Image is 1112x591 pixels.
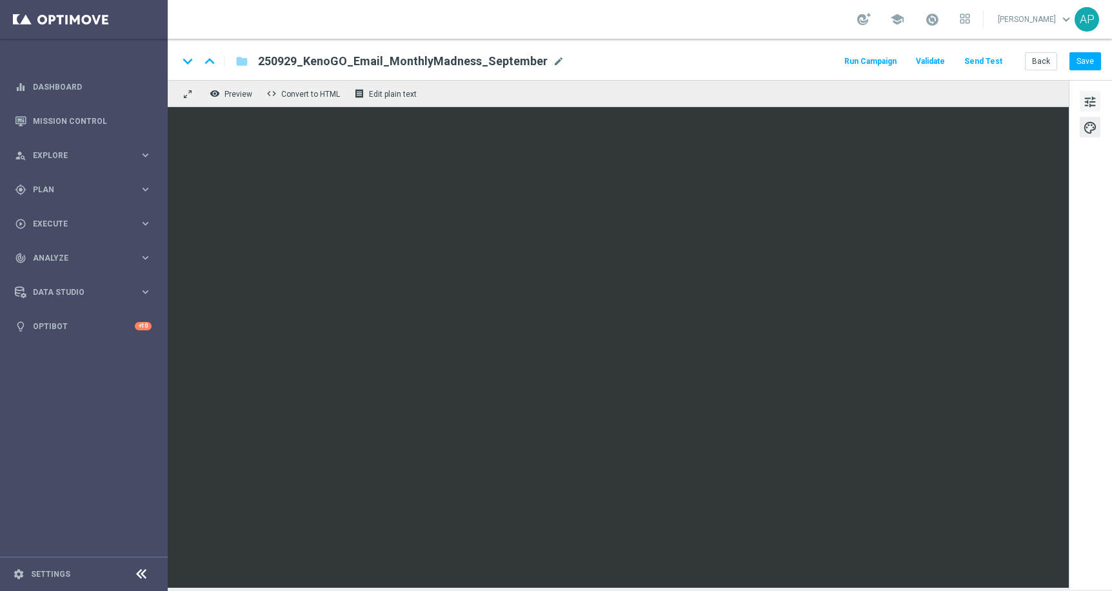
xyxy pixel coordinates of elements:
[15,309,152,343] div: Optibot
[15,150,26,161] i: person_search
[224,90,252,99] span: Preview
[962,53,1004,70] button: Send Test
[14,116,152,126] button: Mission Control
[14,185,152,195] button: gps_fixed Plan keyboard_arrow_right
[369,90,417,99] span: Edit plain text
[842,53,899,70] button: Run Campaign
[14,82,152,92] button: equalizer Dashboard
[33,220,139,228] span: Execute
[33,152,139,159] span: Explore
[139,217,152,230] i: keyboard_arrow_right
[135,322,152,330] div: +10
[890,12,904,26] span: school
[553,55,564,67] span: mode_edit
[235,54,248,69] i: folder
[15,252,139,264] div: Analyze
[15,218,139,230] div: Execute
[139,183,152,195] i: keyboard_arrow_right
[200,52,219,71] i: keyboard_arrow_up
[234,51,250,72] button: folder
[15,321,26,332] i: lightbulb
[33,70,152,104] a: Dashboard
[33,186,139,194] span: Plan
[15,70,152,104] div: Dashboard
[15,81,26,93] i: equalizer
[997,10,1075,29] a: [PERSON_NAME]keyboard_arrow_down
[139,149,152,161] i: keyboard_arrow_right
[33,104,152,138] a: Mission Control
[210,88,220,99] i: remove_red_eye
[15,184,26,195] i: gps_fixed
[33,309,135,343] a: Optibot
[178,52,197,71] i: keyboard_arrow_down
[13,568,25,580] i: settings
[354,88,364,99] i: receipt
[139,252,152,264] i: keyboard_arrow_right
[1069,52,1101,70] button: Save
[916,57,945,66] span: Validate
[258,54,548,69] span: 250929_KenoGO_Email_MonthlyMadness_September
[14,253,152,263] button: track_changes Analyze keyboard_arrow_right
[15,104,152,138] div: Mission Control
[1083,119,1097,136] span: palette
[281,90,340,99] span: Convert to HTML
[14,219,152,229] button: play_circle_outline Execute keyboard_arrow_right
[1080,117,1100,137] button: palette
[351,85,422,102] button: receipt Edit plain text
[15,286,139,298] div: Data Studio
[15,218,26,230] i: play_circle_outline
[14,321,152,332] button: lightbulb Optibot +10
[266,88,277,99] span: code
[14,287,152,297] button: Data Studio keyboard_arrow_right
[1080,91,1100,112] button: tune
[914,53,947,70] button: Validate
[1075,7,1099,32] div: AP
[139,286,152,298] i: keyboard_arrow_right
[14,150,152,161] button: person_search Explore keyboard_arrow_right
[1059,12,1073,26] span: keyboard_arrow_down
[1083,94,1097,110] span: tune
[206,85,258,102] button: remove_red_eye Preview
[263,85,346,102] button: code Convert to HTML
[1025,52,1057,70] button: Back
[33,254,139,262] span: Analyze
[33,288,139,296] span: Data Studio
[31,570,70,578] a: Settings
[15,252,26,264] i: track_changes
[15,184,139,195] div: Plan
[15,150,139,161] div: Explore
